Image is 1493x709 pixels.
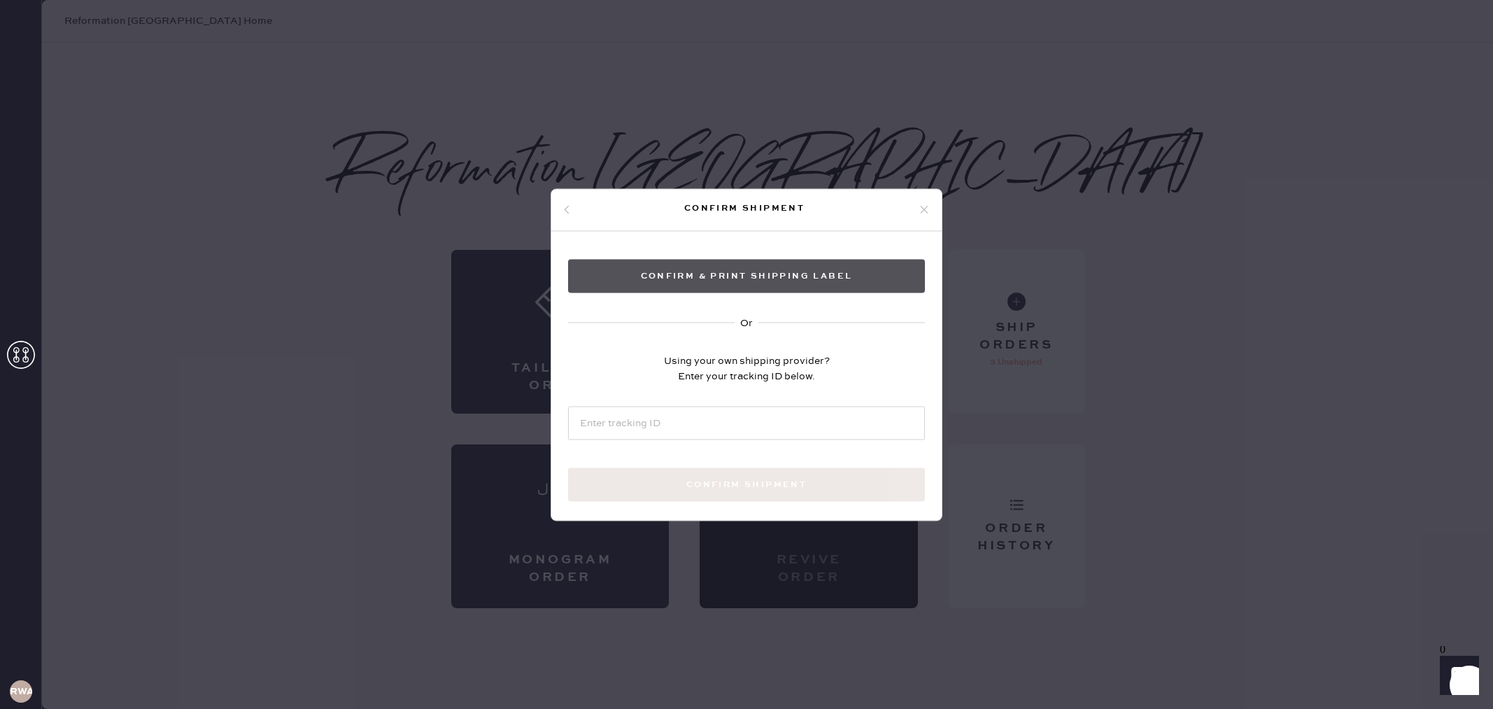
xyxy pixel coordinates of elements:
button: Confirm shipment [568,468,925,501]
h3: RWA [10,687,32,696]
button: Confirm & Print shipping label [568,259,925,293]
input: Enter tracking ID [568,406,925,440]
div: Using your own shipping provider? Enter your tracking ID below. [664,353,830,384]
div: Confirm shipment [571,200,918,217]
div: Or [740,315,753,330]
iframe: Front Chat [1427,646,1487,706]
